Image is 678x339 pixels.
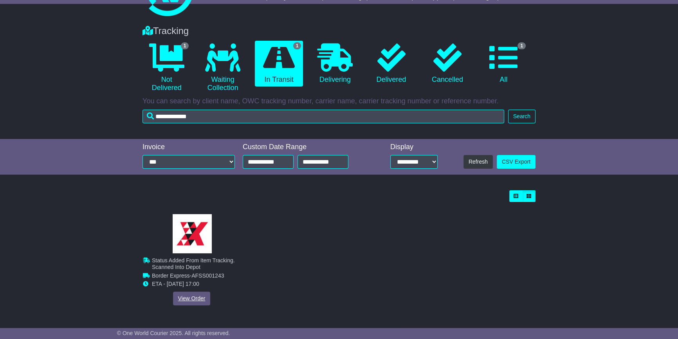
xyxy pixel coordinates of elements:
[191,272,224,279] span: AFSS001243
[293,42,301,49] span: 1
[152,281,199,287] span: ETA - [DATE] 17:00
[142,143,235,151] div: Invoice
[367,41,415,87] a: Delivered
[173,214,212,253] img: GetCarrierServiceLogo
[152,257,235,270] span: Status Added From Item Tracking. Scanned Into Depot
[518,42,526,49] span: 1
[480,41,528,87] a: 1 All
[497,155,536,169] a: CSV Export
[198,41,247,95] a: Waiting Collection
[508,110,536,123] button: Search
[463,155,493,169] button: Refresh
[423,41,471,87] a: Cancelled
[142,97,536,106] p: You can search by client name, OWC tracking number, carrier name, carrier tracking number or refe...
[311,41,359,87] a: Delivering
[255,41,303,87] a: 1 In Transit
[139,25,539,37] div: Tracking
[117,330,230,336] span: © One World Courier 2025. All rights reserved.
[243,143,368,151] div: Custom Date Range
[390,143,438,151] div: Display
[173,292,211,305] a: View Order
[152,272,240,281] td: -
[142,41,191,95] a: 1 Not Delivered
[181,42,189,49] span: 1
[152,272,189,279] span: Border Express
